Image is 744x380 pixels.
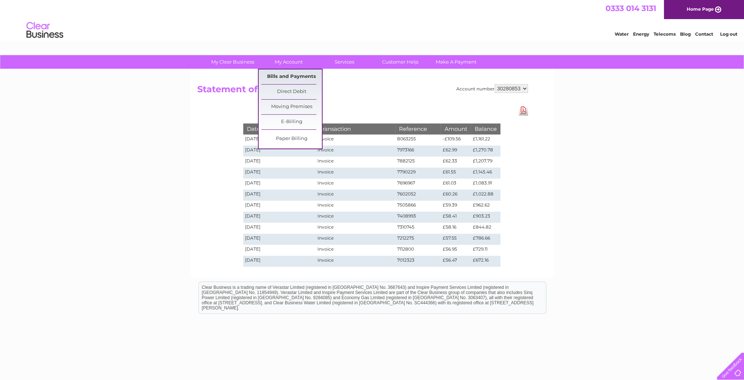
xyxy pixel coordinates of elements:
a: Paper Billing [261,132,322,146]
a: Log out [720,31,737,37]
div: Account number [456,84,528,93]
td: £61.03 [441,179,471,190]
td: £1,161.22 [471,135,500,146]
a: Customer Help [370,55,431,69]
a: Direct Debit [261,85,322,99]
td: 7973166 [395,146,441,157]
td: Invoice [316,256,395,267]
td: £672.16 [471,256,500,267]
td: £58.16 [441,223,471,234]
td: Invoice [316,190,395,201]
td: 7882125 [395,157,441,168]
td: Invoice [316,157,395,168]
div: Clear Business is a trading name of Verastar Limited (registered in [GEOGRAPHIC_DATA] No. 3667643... [199,4,546,36]
td: 7790229 [395,168,441,179]
td: Invoice [316,146,395,157]
td: £1,207.79 [471,157,500,168]
td: 7310745 [395,223,441,234]
td: £786.66 [471,234,500,245]
td: Invoice [316,168,395,179]
td: Invoice [316,245,395,256]
a: Download Pdf [519,105,528,116]
td: £61.55 [441,168,471,179]
td: £60.26 [441,190,471,201]
th: Date [243,123,316,134]
td: 7012323 [395,256,441,267]
td: £1,083.91 [471,179,500,190]
td: [DATE] [243,201,316,212]
th: Amount [441,123,471,134]
td: 7505866 [395,201,441,212]
a: E-Billing [261,115,322,129]
td: Invoice [316,179,395,190]
td: £729.11 [471,245,500,256]
td: £62.99 [441,146,471,157]
td: [DATE] [243,223,316,234]
h2: Statement of Accounts [197,84,528,98]
td: £59.39 [441,201,471,212]
a: My Account [258,55,319,69]
a: Moving Premises [261,100,322,114]
a: Contact [695,31,713,37]
td: £57.55 [441,234,471,245]
td: 7212275 [395,234,441,245]
td: Invoice [316,234,395,245]
img: logo.png [26,19,64,42]
td: 7112800 [395,245,441,256]
th: Reference [395,123,441,134]
a: Blog [680,31,691,37]
a: Energy [633,31,649,37]
td: £56.95 [441,245,471,256]
td: [DATE] [243,245,316,256]
td: [DATE] [243,212,316,223]
td: 7408993 [395,212,441,223]
td: £962.62 [471,201,500,212]
a: Make A Payment [426,55,486,69]
a: Bills and Payments [261,69,322,84]
td: [DATE] [243,190,316,201]
td: £1,022.88 [471,190,500,201]
td: 8063255 [395,135,441,146]
th: Transaction [316,123,395,134]
a: Telecoms [654,31,676,37]
td: £844.82 [471,223,500,234]
a: 0333 014 3131 [605,4,656,13]
a: Water [615,31,629,37]
td: Invoice [316,223,395,234]
td: [DATE] [243,234,316,245]
td: 7602052 [395,190,441,201]
td: [DATE] [243,157,316,168]
td: £1,270.78 [471,146,500,157]
a: Services [314,55,375,69]
td: 7696967 [395,179,441,190]
td: £62.33 [441,157,471,168]
td: £56.47 [441,256,471,267]
td: Invoice [316,201,395,212]
a: My Clear Business [202,55,263,69]
td: [DATE] [243,179,316,190]
td: Invoice [316,212,395,223]
td: [DATE] [243,146,316,157]
td: -£109.56 [441,135,471,146]
td: £903.23 [471,212,500,223]
td: [DATE] [243,135,316,146]
td: [DATE] [243,168,316,179]
td: £1,145.46 [471,168,500,179]
td: £58.41 [441,212,471,223]
td: Invoice [316,135,395,146]
td: [DATE] [243,256,316,267]
th: Balance [471,123,500,134]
